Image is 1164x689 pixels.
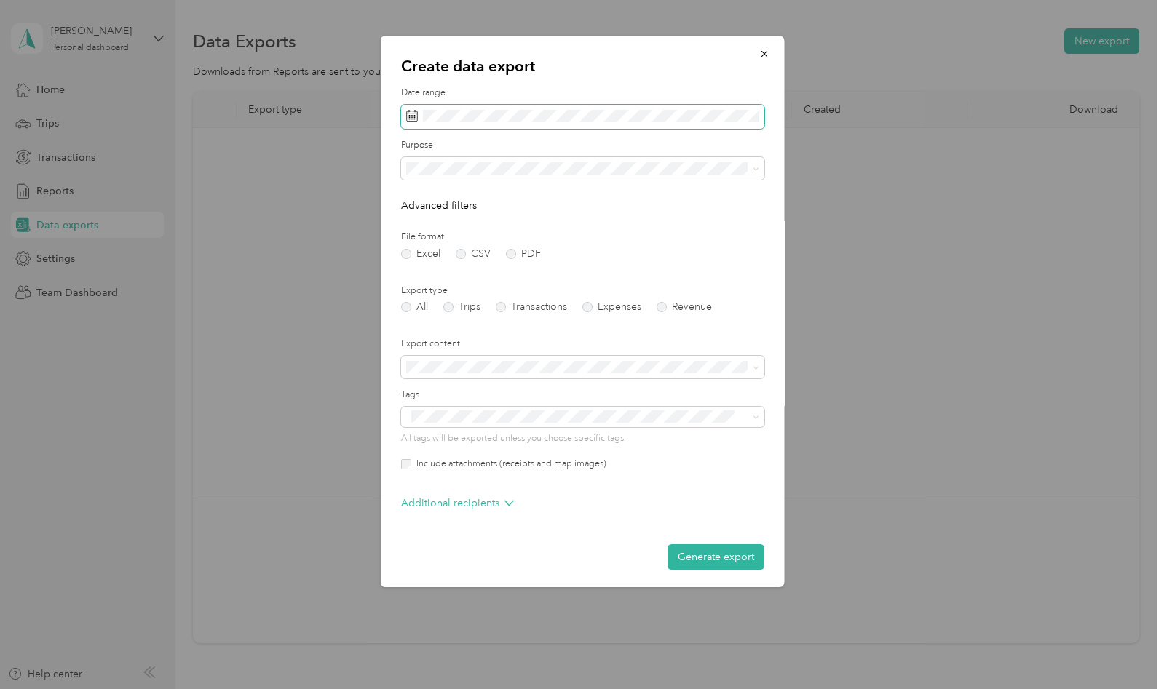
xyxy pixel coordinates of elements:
[400,56,764,76] p: Create data export
[400,495,513,511] p: Additional recipients
[582,302,641,312] label: Expenses
[667,544,764,570] button: Generate export
[656,302,711,312] label: Revenue
[400,231,764,244] label: File format
[1082,608,1164,689] iframe: Everlance-gr Chat Button Frame
[400,249,440,259] label: Excel
[400,432,764,445] p: All tags will be exported unless you choose specific tags.
[400,198,764,213] p: Advanced filters
[400,87,764,100] label: Date range
[455,249,490,259] label: CSV
[411,458,606,471] label: Include attachments (receipts and map images)
[505,249,540,259] label: PDF
[495,302,566,312] label: Transactions
[443,302,480,312] label: Trips
[400,139,764,152] label: Purpose
[400,338,764,351] label: Export content
[400,302,427,312] label: All
[400,284,764,298] label: Export type
[400,389,764,402] label: Tags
